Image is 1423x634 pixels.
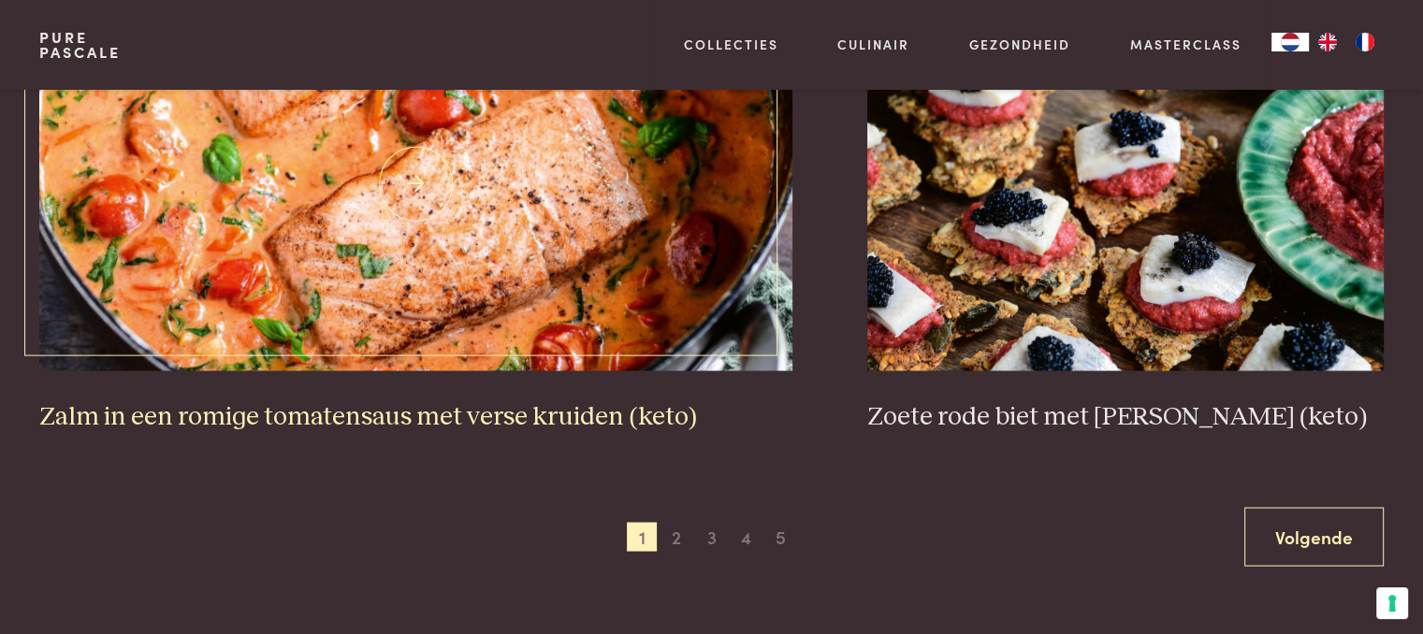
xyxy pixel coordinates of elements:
a: FR [1346,33,1384,51]
span: 3 [697,522,727,552]
button: Uw voorkeuren voor toestemming voor trackingtechnologieën [1376,587,1408,619]
span: 4 [732,522,762,552]
a: Collecties [684,35,778,54]
h3: Zalm in een romige tomatensaus met verse kruiden (keto) [39,400,792,433]
a: Culinair [837,35,909,54]
div: Language [1271,33,1309,51]
a: Gezondheid [969,35,1070,54]
span: 2 [661,522,691,552]
ul: Language list [1309,33,1384,51]
h3: Zoete rode biet met [PERSON_NAME] (keto) [867,400,1384,433]
aside: Language selected: Nederlands [1271,33,1384,51]
span: 1 [627,522,657,552]
span: 5 [766,522,796,552]
a: NL [1271,33,1309,51]
a: PurePascale [39,30,121,60]
a: EN [1309,33,1346,51]
a: Volgende [1244,507,1384,566]
a: Masterclass [1130,35,1241,54]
